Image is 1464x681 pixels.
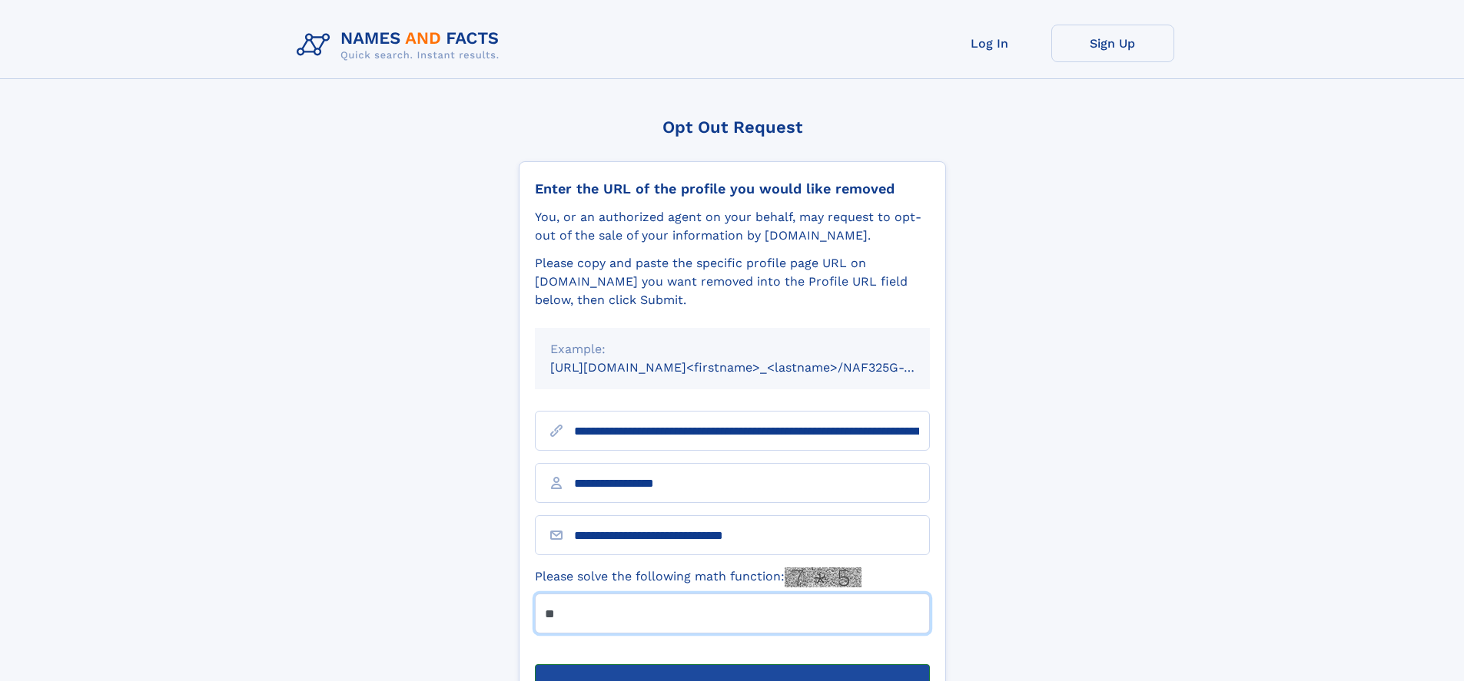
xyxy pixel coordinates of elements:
[535,254,930,309] div: Please copy and paste the specific profile page URL on [DOMAIN_NAME] you want removed into the Pr...
[550,360,959,375] small: [URL][DOMAIN_NAME]<firstname>_<lastname>/NAF325G-xxxxxxxx
[535,567,861,587] label: Please solve the following math function:
[290,25,512,66] img: Logo Names and Facts
[535,208,930,245] div: You, or an authorized agent on your behalf, may request to opt-out of the sale of your informatio...
[519,117,946,137] div: Opt Out Request
[535,180,930,197] div: Enter the URL of the profile you would like removed
[928,25,1051,62] a: Log In
[550,340,915,359] div: Example:
[1051,25,1174,62] a: Sign Up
